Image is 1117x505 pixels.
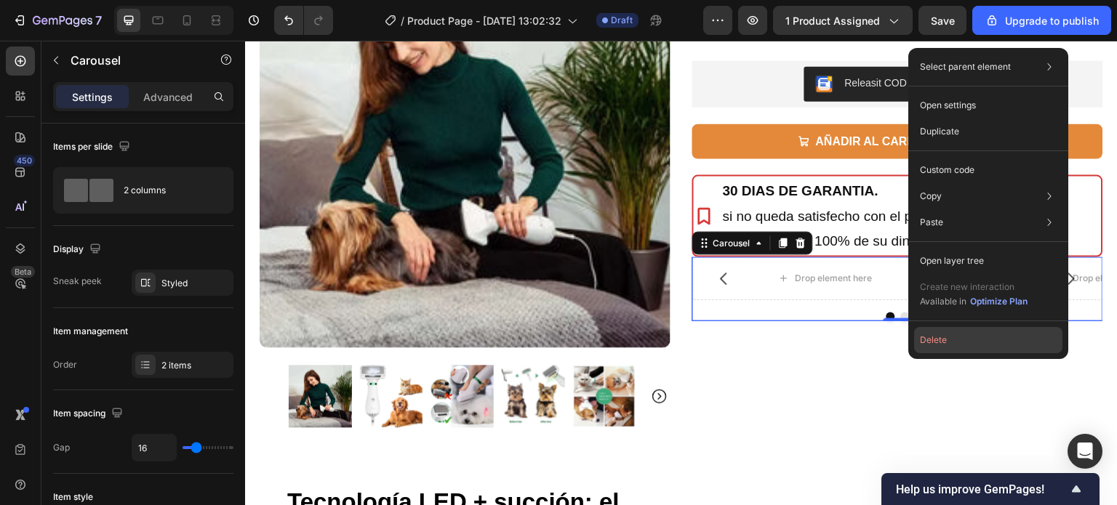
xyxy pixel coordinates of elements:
span: Available in [920,296,966,307]
div: Gap [53,441,70,454]
div: Releasit COD Form & Upsells [600,34,734,49]
button: Save [918,6,966,35]
p: Copy [920,190,942,203]
button: Carousel Next Arrow [806,217,846,258]
button: 7 [6,6,108,35]
button: Carousel Next Arrow [406,347,423,364]
button: 1 product assigned [773,6,913,35]
p: Open settings [920,99,976,112]
button: Show survey - Help us improve GemPages! [896,480,1085,498]
p: Custom code [920,163,974,177]
button: Releasit COD Form & Upsells [559,25,746,60]
button: Delete [914,327,1062,353]
div: Undo/Redo [274,6,333,35]
div: Order [53,358,77,371]
button: AÑADIR AL CARRITO [447,83,858,118]
div: Items per slide [53,137,133,157]
p: Advanced [143,89,193,105]
button: Dot [656,271,665,280]
div: Item style [53,490,93,504]
div: Item spacing [53,404,126,424]
button: Carousel Back Arrow [459,217,500,258]
span: Product Page - [DATE] 13:02:32 [407,13,561,28]
div: Item management [53,325,128,338]
button: Optimize Plan [969,294,1028,309]
strong: 30 DIAS DE GARANTIA. [478,142,633,157]
button: Upgrade to publish [972,6,1111,35]
div: AÑADIR AL CARRITO [571,90,690,111]
div: 2 columns [124,174,212,207]
div: 2 items [161,359,230,372]
div: Sneak peek [53,275,102,288]
p: Create new interaction [920,280,1028,294]
iframe: Design area [245,41,1117,505]
p: Open layer tree [920,254,984,267]
div: Upgrade to publish [985,13,1099,28]
span: 1 product assigned [785,13,880,28]
div: 450 [14,155,35,166]
div: Styled [161,277,230,290]
p: Carousel [71,52,194,69]
div: Beta [11,266,35,278]
div: €32,99 [713,89,752,113]
p: si no queda satisfecho con el producto se lo queda y le devolvemos el 100% de su dinero. [478,163,854,212]
div: Drop element here [551,232,628,243]
img: CKKYs5695_ICEAE=.webp [571,34,588,52]
div: Display [53,240,104,259]
p: Duplicate [920,125,959,138]
div: Optimize Plan [970,295,1028,308]
div: Open Intercom Messenger [1068,434,1102,469]
div: Carousel [465,195,508,209]
span: Draft [611,14,633,27]
p: 7 [95,12,102,29]
p: Settings [72,89,113,105]
p: Paste [920,216,943,229]
span: / [401,13,404,28]
p: Select parent element [920,60,1011,73]
span: Save [931,15,955,27]
input: Auto [132,435,176,461]
button: Dot [641,271,650,280]
span: Help us improve GemPages! [896,482,1068,496]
